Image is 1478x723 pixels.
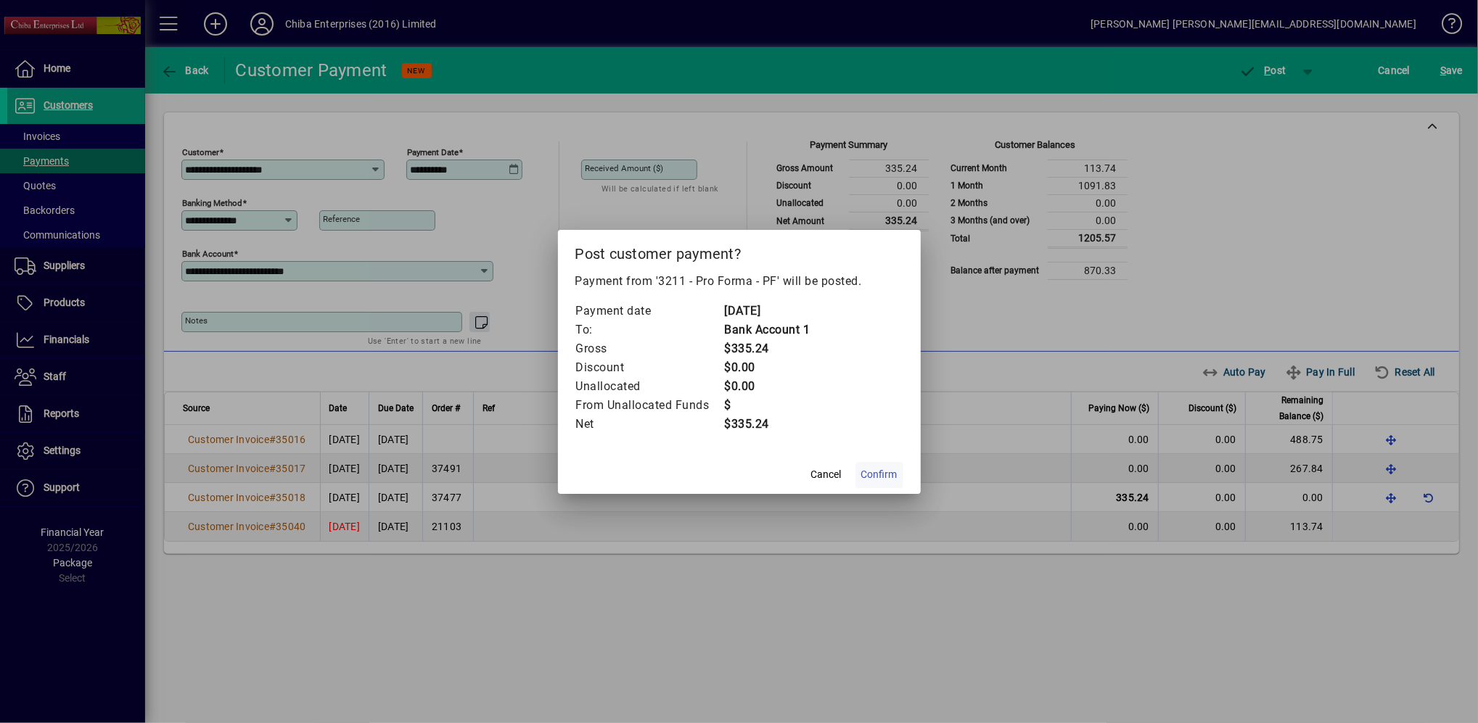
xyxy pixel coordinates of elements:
button: Confirm [855,462,903,488]
td: $0.00 [724,377,810,396]
td: From Unallocated Funds [575,396,724,415]
td: Bank Account 1 [724,321,810,339]
p: Payment from '3211 - Pro Forma - PF' will be posted. [575,273,903,290]
td: [DATE] [724,302,810,321]
button: Cancel [803,462,850,488]
td: $ [724,396,810,415]
td: $0.00 [724,358,810,377]
td: Gross [575,339,724,358]
span: Cancel [811,467,842,482]
td: Unallocated [575,377,724,396]
td: Net [575,415,724,434]
td: Payment date [575,302,724,321]
td: Discount [575,358,724,377]
td: $335.24 [724,339,810,358]
h2: Post customer payment? [558,230,921,272]
td: To: [575,321,724,339]
td: $335.24 [724,415,810,434]
span: Confirm [861,467,898,482]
